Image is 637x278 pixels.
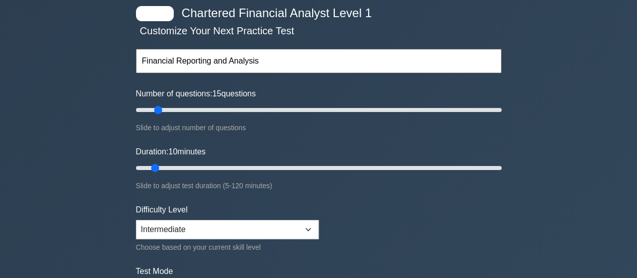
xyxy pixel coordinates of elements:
[136,146,206,158] label: Duration: minutes
[136,88,256,100] label: Number of questions: questions
[136,265,502,277] label: Test Mode
[213,89,222,98] span: 15
[136,180,502,192] div: Slide to adjust test duration (5-120 minutes)
[136,122,502,134] div: Slide to adjust number of questions
[168,147,177,156] span: 10
[136,49,502,73] input: Start typing to filter on topic or concept...
[178,6,452,21] h4: Chartered Financial Analyst Level 1
[136,204,188,216] label: Difficulty Level
[136,241,319,253] div: Choose based on your current skill level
